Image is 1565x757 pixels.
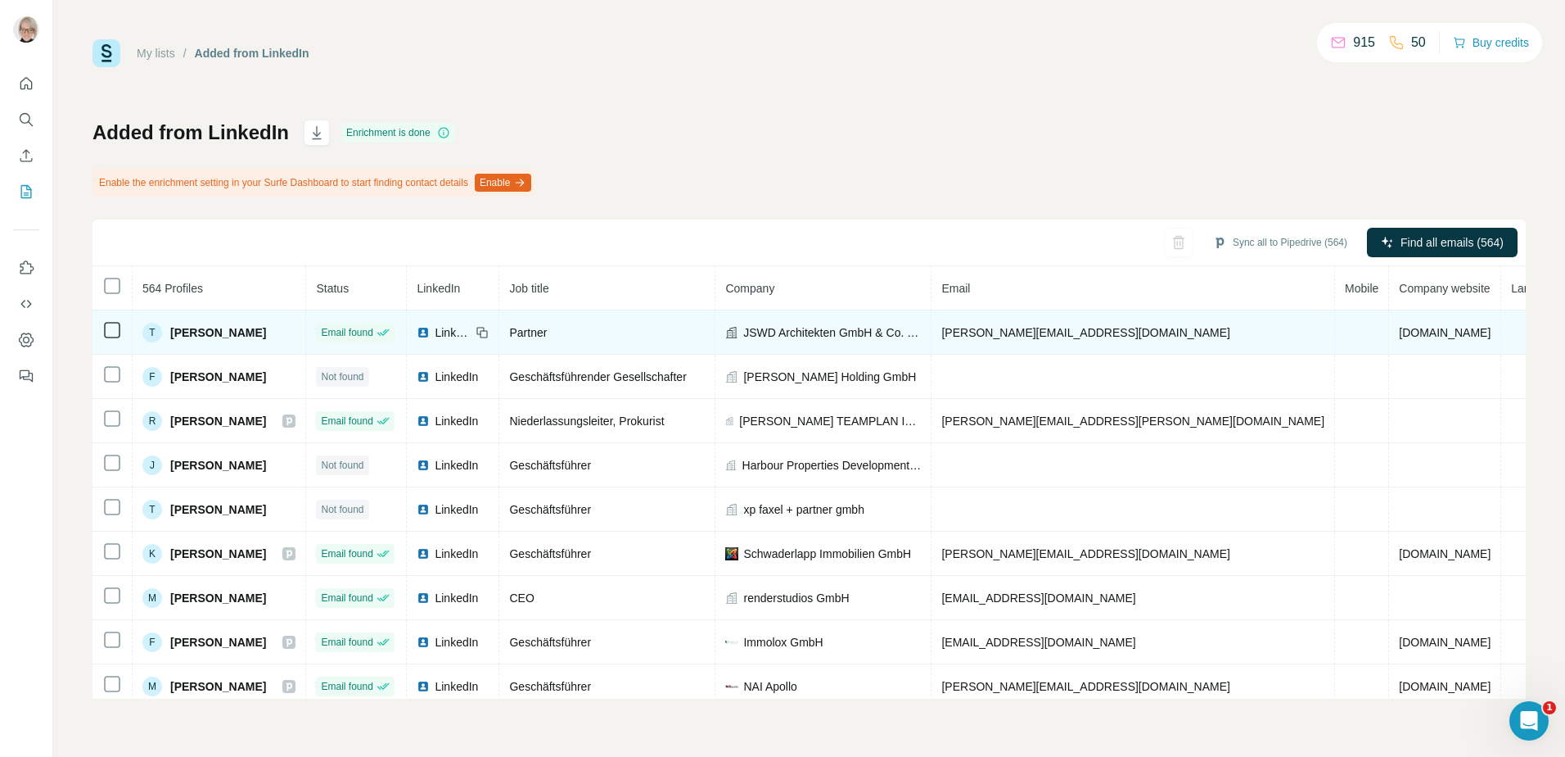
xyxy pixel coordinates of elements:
div: R [142,411,162,431]
button: Dashboard [13,325,39,355]
div: Added from LinkedIn [195,45,309,61]
span: Job title [509,282,548,295]
button: My lists [13,177,39,206]
button: Quick start [13,69,39,98]
img: company-logo [725,680,738,693]
div: J [142,456,162,475]
span: [PERSON_NAME] [170,324,266,341]
span: LinkedIn [435,634,478,650]
span: 564 Profiles [142,282,203,295]
span: Mobile [1345,282,1378,295]
span: Email [941,282,970,295]
div: Enrichment is done [341,123,455,143]
span: Partner [509,326,547,339]
span: Company [725,282,774,295]
span: Not found [321,502,363,517]
span: Schwaderlapp Immobilien GmbH [743,546,911,562]
span: Not found [321,369,363,384]
img: company-logo [725,636,738,649]
span: [PERSON_NAME] [170,457,266,474]
span: Immolox GmbH [743,634,823,650]
span: Geschäftsführender Gesellschafter [509,370,686,383]
span: Email found [321,635,372,650]
span: Email found [321,546,372,561]
p: 50 [1411,33,1426,52]
span: LinkedIn [435,413,478,429]
span: Status [316,282,349,295]
div: Enable the enrichment setting in your Surfe Dashboard to start finding contact details [92,169,534,197]
span: LinkedIn [435,590,478,606]
span: [PERSON_NAME] [170,678,266,695]
span: LinkedIn [435,369,478,385]
div: T [142,323,162,342]
div: F [142,367,162,387]
span: [EMAIL_ADDRESS][DOMAIN_NAME] [941,636,1135,649]
img: LinkedIn logo [417,636,430,649]
span: Geschäftsführer [509,636,591,649]
div: K [142,544,162,564]
img: LinkedIn logo [417,547,430,560]
span: renderstudios GmbH [743,590,849,606]
span: NAI Apollo [743,678,796,695]
span: [PERSON_NAME][EMAIL_ADDRESS][DOMAIN_NAME] [941,547,1229,560]
span: Geschäftsführer [509,503,591,516]
span: Landline [1511,282,1554,295]
span: LinkedIn [435,546,478,562]
span: [PERSON_NAME][EMAIL_ADDRESS][PERSON_NAME][DOMAIN_NAME] [941,415,1324,428]
span: [PERSON_NAME] [170,501,266,518]
span: [DOMAIN_NAME] [1399,326,1491,339]
span: Not found [321,458,363,473]
span: [PERSON_NAME] [170,634,266,650]
div: T [142,500,162,519]
span: Geschäftsführer [509,459,591,472]
span: LinkedIn [435,678,478,695]
img: LinkedIn logo [417,680,430,693]
span: [PERSON_NAME] TEAMPLAN Ingenieurbüro GmbH [739,413,921,429]
span: Company website [1399,282,1490,295]
button: Sync all to Pipedrive (564) [1202,230,1359,255]
img: LinkedIn logo [417,370,430,383]
span: [DOMAIN_NAME] [1399,680,1491,693]
span: LinkedIn [435,324,471,341]
button: Enable [475,174,531,192]
p: 915 [1353,33,1375,52]
span: [PERSON_NAME] [170,413,266,429]
span: [PERSON_NAME] [170,590,266,606]
img: LinkedIn logo [417,592,430,605]
button: Feedback [13,361,39,391]
span: LinkedIn [435,457,478,474]
img: LinkedIn logo [417,326,430,339]
span: Email found [321,414,372,428]
img: Avatar [13,16,39,43]
div: M [142,677,162,696]
span: CEO [509,592,534,605]
button: Buy credits [1453,31,1529,54]
span: [DOMAIN_NAME] [1399,547,1491,560]
a: My lists [137,47,175,60]
span: [PERSON_NAME] Holding GmbH [743,369,916,385]
span: Harbour Properties Development GmbH [742,457,922,474]
button: Use Surfe on LinkedIn [13,253,39,283]
span: Geschäftsführer [509,547,591,560]
button: Enrich CSV [13,141,39,170]
span: [PERSON_NAME][EMAIL_ADDRESS][DOMAIN_NAME] [941,326,1229,339]
button: Find all emails (564) [1367,228,1518,257]
span: Find all emails (564) [1400,234,1504,251]
span: [DOMAIN_NAME] [1399,636,1491,649]
span: 1 [1543,701,1556,714]
h1: Added from LinkedIn [92,120,289,146]
span: [PERSON_NAME] [170,546,266,562]
span: LinkedIn [435,501,478,518]
button: Search [13,105,39,134]
span: Email found [321,679,372,694]
img: LinkedIn logo [417,503,430,516]
span: LinkedIn [417,282,460,295]
span: Email found [321,325,372,340]
span: Email found [321,591,372,605]
span: Geschäftsführer [509,680,591,693]
div: M [142,588,162,608]
li: / [183,45,187,61]
img: Surfe Logo [92,39,120,67]
span: JSWD Architekten GmbH & Co. KG [743,324,921,341]
img: company-logo [725,547,738,560]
